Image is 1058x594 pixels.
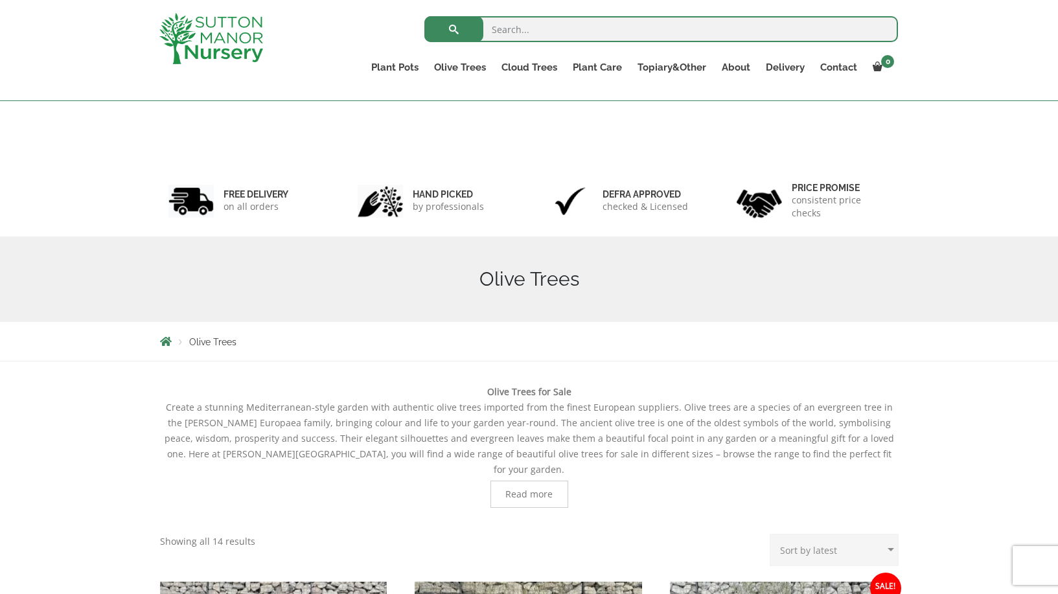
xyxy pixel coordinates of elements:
p: on all orders [224,200,288,213]
select: Shop order [770,534,899,566]
a: Olive Trees [426,58,494,76]
a: Plant Pots [363,58,426,76]
a: Contact [812,58,865,76]
img: 4.jpg [737,181,782,221]
img: 3.jpg [547,185,593,218]
h6: hand picked [413,188,484,200]
p: by professionals [413,200,484,213]
a: Delivery [758,58,812,76]
img: 1.jpg [168,185,214,218]
a: Plant Care [565,58,630,76]
a: About [714,58,758,76]
a: Topiary&Other [630,58,714,76]
b: Olive Trees for Sale [487,385,571,398]
a: Cloud Trees [494,58,565,76]
nav: Breadcrumbs [160,336,899,347]
span: Read more [505,490,553,499]
img: logo [159,13,263,64]
a: 0 [865,58,898,76]
p: Showing all 14 results [160,534,255,549]
div: Create a stunning Mediterranean-style garden with authentic olive trees imported from the finest ... [160,384,899,508]
h6: Defra approved [603,188,688,200]
p: checked & Licensed [603,200,688,213]
span: Olive Trees [189,337,236,347]
input: Search... [424,16,898,42]
h6: Price promise [792,182,890,194]
span: 0 [881,55,894,68]
h6: FREE DELIVERY [224,188,288,200]
h1: Olive Trees [160,268,899,291]
p: consistent price checks [792,194,890,220]
img: 2.jpg [358,185,403,218]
